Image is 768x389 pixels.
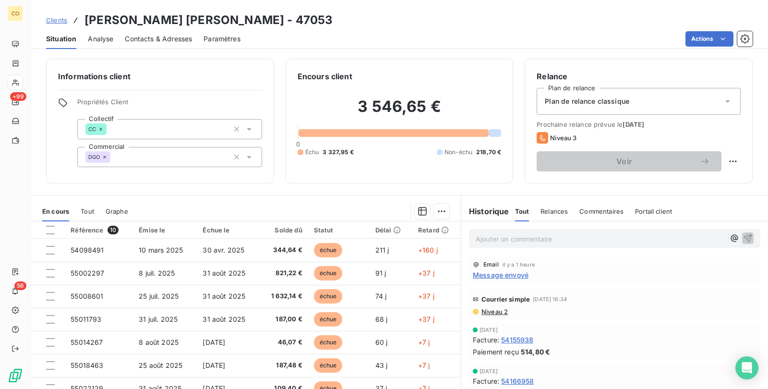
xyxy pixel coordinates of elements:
span: 3 327,95 € [323,148,354,157]
span: 0 [296,140,300,148]
span: 55002297 [71,269,104,277]
span: 25 août 2025 [139,361,182,369]
span: 60 j [375,338,388,346]
span: Paiement reçu [473,347,519,357]
span: [DATE] 16:34 [533,296,567,302]
span: [DATE] [480,368,498,374]
div: Solde dû [265,226,302,234]
span: 54166958 [501,376,534,386]
span: +37 j [418,292,434,300]
div: Open Intercom Messenger [735,356,758,379]
span: [DATE] [480,327,498,333]
span: 74 j [375,292,387,300]
span: Graphe [106,207,128,215]
span: 31 août 2025 [203,315,245,323]
span: Courrier simple [481,295,530,303]
span: 8 août 2025 [139,338,179,346]
span: 46,07 € [265,338,302,347]
span: Email [483,262,499,267]
span: échue [314,358,343,373]
div: Échue le [203,226,253,234]
span: Relances [540,207,568,215]
span: 31 août 2025 [203,292,245,300]
button: Voir [537,151,721,171]
input: Ajouter une valeur [107,125,114,134]
span: Plan de relance classique [545,97,629,106]
button: Actions [685,31,733,47]
span: échue [314,335,343,350]
span: Tout [515,207,529,215]
span: [DATE] [623,121,644,128]
span: Commentaires [579,207,624,215]
span: +7 j [418,361,430,369]
span: Niveau 2 [480,308,508,316]
span: 821,22 € [265,268,302,278]
span: échue [314,266,343,280]
span: 218,70 € [476,148,501,157]
span: 54098491 [71,246,104,254]
span: DGO [88,154,100,160]
span: Clients [46,16,67,24]
span: 187,48 € [265,361,302,370]
span: +99 [10,92,26,101]
h3: [PERSON_NAME] [PERSON_NAME] - 47053 [84,12,333,29]
span: En cours [42,207,69,215]
span: Portail client [635,207,672,215]
div: Émise le [139,226,191,234]
span: Paramètres [204,34,240,44]
span: Voir [548,158,700,165]
span: Propriétés Client [77,98,262,111]
span: Contacts & Adresses [125,34,192,44]
h6: Encours client [298,71,352,82]
div: Référence [71,226,127,234]
span: 10 mars 2025 [139,246,183,254]
div: Délai [375,226,407,234]
span: 91 j [375,269,386,277]
span: échue [314,312,343,327]
span: CC [88,126,96,132]
h2: 3 546,65 € [298,97,502,126]
span: Analyse [88,34,113,44]
span: il y a 1 heure [503,262,535,267]
span: 8 juil. 2025 [139,269,175,277]
span: Message envoyé [473,270,528,280]
span: 55014267 [71,338,103,346]
span: 30 avr. 2025 [203,246,244,254]
span: [DATE] [203,338,225,346]
span: 25 juil. 2025 [139,292,179,300]
span: +37 j [418,269,434,277]
div: CO [8,6,23,21]
span: échue [314,243,343,257]
div: Statut [314,226,364,234]
span: 54155938 [501,335,533,345]
span: Non-échu [444,148,472,157]
span: Situation [46,34,76,44]
span: 211 j [375,246,389,254]
span: 187,00 € [265,315,302,324]
span: 55008601 [71,292,103,300]
span: 31 juil. 2025 [139,315,178,323]
span: Tout [81,207,94,215]
span: 55011793 [71,315,101,323]
h6: Informations client [58,71,262,82]
div: Retard [418,226,455,234]
span: 55018463 [71,361,103,369]
span: Prochaine relance prévue le [537,121,741,128]
span: +7 j [418,338,430,346]
span: 68 j [375,315,388,323]
span: Échu [305,148,319,157]
span: +37 j [418,315,434,323]
input: Ajouter une valeur [110,153,118,161]
span: 1 632,14 € [265,292,302,301]
span: [DATE] [203,361,225,369]
span: Facture : [473,376,499,386]
span: Niveau 3 [550,134,576,142]
h6: Relance [537,71,741,82]
span: 344,64 € [265,245,302,255]
span: 56 [14,281,26,290]
h6: Historique [461,206,509,217]
a: Clients [46,15,67,25]
span: échue [314,289,343,304]
span: 31 août 2025 [203,269,245,277]
span: 10 [108,226,119,234]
